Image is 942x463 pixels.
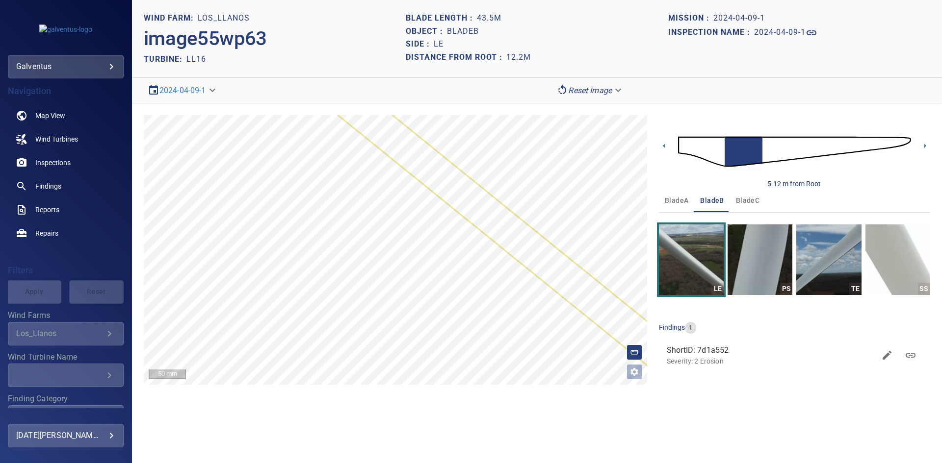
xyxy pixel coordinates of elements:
p: Severity: 2 Erosion [667,356,875,366]
a: map noActive [8,104,124,127]
span: ShortID: 7d1a552 [667,344,875,356]
h4: Navigation [8,86,124,96]
span: 1 [685,323,696,333]
h1: Blade length : [406,14,477,23]
span: bladeC [736,195,759,207]
h2: LL16 [186,54,206,64]
h1: 43.5m [477,14,501,23]
h2: TURBINE: [144,54,186,64]
span: findings [659,323,685,331]
a: 2024-04-09-1 [754,27,817,39]
div: [DATE][PERSON_NAME] [16,428,115,443]
img: galventus-logo [39,24,92,34]
em: Reset Image [568,86,612,95]
a: windturbines noActive [8,127,124,151]
div: SS [918,283,930,295]
h1: 2024-04-09-1 [713,14,765,23]
a: repairs noActive [8,221,124,245]
a: 2024-04-09-1 [159,86,206,95]
span: bladeA [665,195,688,207]
div: galventus [16,59,115,74]
span: Inspections [35,158,71,168]
div: 5-12 m from Root [767,179,821,189]
img: d [678,123,911,180]
h1: Distance from root : [406,53,506,62]
a: TE [796,224,861,295]
div: Wind Farms [8,322,124,345]
h1: Side : [406,40,434,49]
a: inspections noActive [8,151,124,174]
h1: Mission : [668,14,713,23]
h2: image55wp63 [144,27,267,50]
a: reports noActive [8,198,124,221]
div: Reset Image [552,82,628,99]
h1: Inspection name : [668,28,754,37]
div: LE [711,283,724,295]
h1: 2024-04-09-1 [754,28,806,37]
label: Wind Farms [8,312,124,319]
div: galventus [8,55,124,78]
label: Finding Category [8,395,124,403]
span: Map View [35,111,65,121]
button: Open image filters and tagging options [627,364,642,380]
h1: 12.2m [506,53,531,62]
span: Repairs [35,228,58,238]
span: Wind Turbines [35,134,78,144]
div: TE [849,283,862,295]
a: SS [865,224,930,295]
div: PS [780,283,792,295]
div: 2024-04-09-1 [144,82,222,99]
label: Wind Turbine Name [8,353,124,361]
h1: bladeB [447,27,479,36]
h1: Los_Llanos [198,14,250,23]
a: PS [728,224,792,295]
div: Wind Turbine Name [8,364,124,387]
span: Findings [35,181,61,191]
h4: Filters [8,266,124,275]
div: Finding Category [8,405,124,429]
div: Los_Llanos [16,329,104,338]
h1: Object : [406,27,447,36]
h1: LE [434,40,444,49]
a: LE [659,224,724,295]
h1: WIND FARM: [144,14,198,23]
span: Reports [35,205,59,215]
span: bladeB [700,195,724,207]
a: findings noActive [8,174,124,198]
